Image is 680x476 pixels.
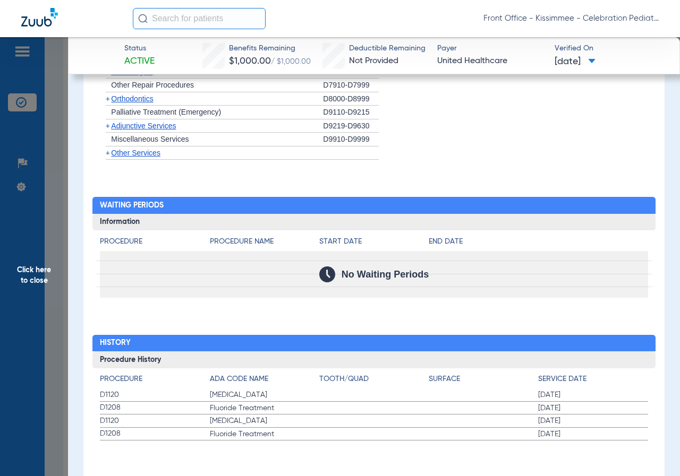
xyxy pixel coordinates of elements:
app-breakdown-title: End Date [429,236,648,251]
span: Front Office - Kissimmee - Celebration Pediatric Dentistry [483,13,659,24]
img: Calendar [319,266,335,282]
span: Active [124,55,155,68]
h4: Procedure Name [210,236,319,247]
span: [DATE] [555,55,596,68]
app-breakdown-title: Service Date [538,374,648,388]
app-breakdown-title: Procedure Name [210,236,319,251]
span: $1,000.00 [229,56,271,66]
h4: Procedure [100,236,209,247]
h3: Procedure History [92,351,655,368]
span: Fluoride Treatment [210,403,319,413]
h4: Procedure [100,374,209,385]
span: [MEDICAL_DATA] [210,390,319,400]
app-breakdown-title: Procedure [100,236,209,251]
h4: End Date [429,236,648,247]
app-breakdown-title: Procedure [100,374,209,388]
span: United Healthcare [437,55,545,68]
span: Verified On [555,43,662,54]
span: D1208 [100,402,209,413]
div: D9110-D9215 [323,106,379,119]
app-breakdown-title: ADA Code Name [210,374,319,388]
iframe: Chat Widget [627,425,680,476]
span: [MEDICAL_DATA] [210,416,319,426]
span: Benefits Remaining [229,43,311,54]
input: Search for patients [133,8,266,29]
span: [DATE] [538,429,648,439]
div: D8000-D8999 [323,92,379,106]
span: Oral Surgery [111,67,153,76]
span: / $1,000.00 [271,58,311,65]
div: D7910-D7999 [323,79,379,92]
span: D1120 [100,416,209,427]
div: D9910-D9999 [323,133,379,146]
h3: Information [92,214,655,231]
span: D1120 [100,390,209,401]
span: Palliative Treatment (Emergency) [111,108,221,116]
span: No Waiting Periods [342,269,429,280]
span: Status [124,43,155,54]
span: Deductible Remaining [349,43,426,54]
h4: Surface [429,374,538,385]
h4: Start Date [319,236,429,247]
span: Miscellaneous Services [111,135,189,143]
app-breakdown-title: Surface [429,374,538,388]
h4: Tooth/Quad [319,374,429,385]
h2: History [92,335,655,352]
span: + [106,94,110,103]
span: + [106,122,110,130]
span: + [106,67,110,76]
div: D9219-D9630 [323,119,379,133]
span: Fluoride Treatment [210,429,319,439]
span: + [106,149,110,157]
span: [DATE] [538,416,648,426]
img: Zuub Logo [21,8,58,27]
span: D1208 [100,428,209,439]
span: [DATE] [538,403,648,413]
img: Search Icon [138,14,148,23]
span: Other Services [111,149,160,157]
span: Not Provided [349,57,398,65]
app-breakdown-title: Start Date [319,236,429,251]
span: Adjunctive Services [111,122,176,130]
h2: Waiting Periods [92,197,655,214]
span: [DATE] [538,390,648,400]
span: Orthodontics [111,94,153,103]
span: Payer [437,43,545,54]
h4: ADA Code Name [210,374,319,385]
h4: Service Date [538,374,648,385]
span: Other Repair Procedures [111,81,194,89]
app-breakdown-title: Tooth/Quad [319,374,429,388]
